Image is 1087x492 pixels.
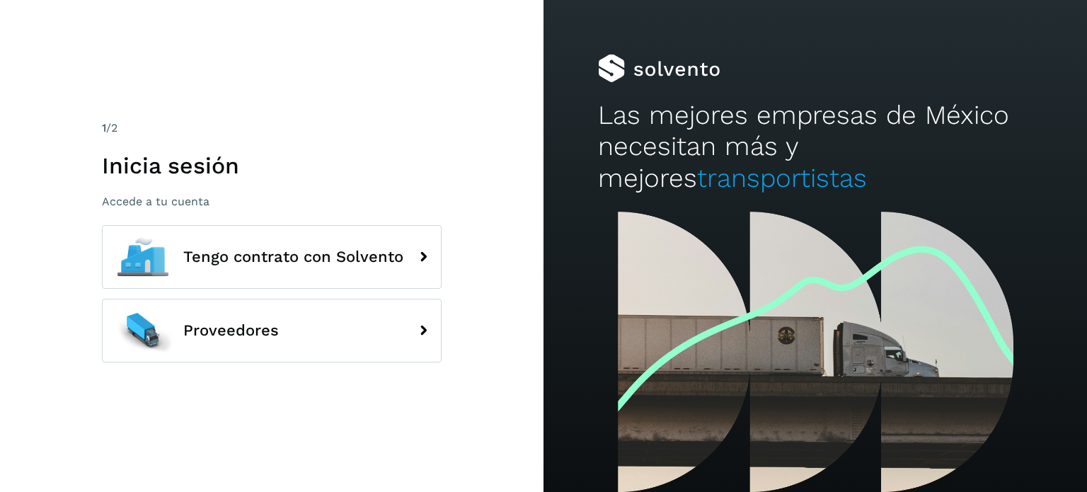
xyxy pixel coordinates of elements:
[102,121,106,135] span: 1
[102,195,442,208] p: Accede a tu cuenta
[102,299,442,362] button: Proveedores
[598,100,1033,194] h2: Las mejores empresas de México necesitan más y mejores
[183,248,403,265] span: Tengo contrato con Solvento
[102,120,442,137] div: /2
[183,322,279,339] span: Proveedores
[697,163,867,193] span: transportistas
[102,225,442,289] button: Tengo contrato con Solvento
[102,152,442,179] h1: Inicia sesión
